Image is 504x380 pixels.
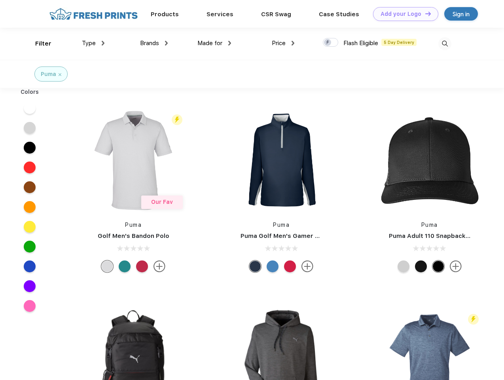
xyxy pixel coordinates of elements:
[284,260,296,272] div: Ski Patrol
[101,260,113,272] div: High Rise
[301,260,313,272] img: more.svg
[249,260,261,272] div: Navy Blazer
[172,114,182,125] img: flash_active_toggle.svg
[140,40,159,47] span: Brands
[438,37,451,50] img: desktop_search.svg
[47,7,140,21] img: fo%20logo%202.webp
[151,199,173,205] span: Our Fav
[125,222,142,228] a: Puma
[381,39,417,46] span: 5 Day Delivery
[15,88,45,96] div: Colors
[241,232,366,239] a: Puma Golf Men's Gamer Golf Quarter-Zip
[292,41,294,46] img: dropdown.png
[41,70,56,78] div: Puma
[425,11,431,16] img: DT
[415,260,427,272] div: Pma Blk with Pma Blk
[273,222,290,228] a: Puma
[35,39,51,48] div: Filter
[153,260,165,272] img: more.svg
[267,260,279,272] div: Bright Cobalt
[102,41,104,46] img: dropdown.png
[59,73,61,76] img: filter_cancel.svg
[468,314,479,325] img: flash_active_toggle.svg
[381,11,421,17] div: Add your Logo
[151,11,179,18] a: Products
[272,40,286,47] span: Price
[165,41,168,46] img: dropdown.png
[444,7,478,21] a: Sign in
[432,260,444,272] div: Pma Blk Pma Blk
[98,232,169,239] a: Golf Men's Bandon Polo
[421,222,438,228] a: Puma
[197,40,222,47] span: Made for
[81,108,186,213] img: func=resize&h=266
[207,11,233,18] a: Services
[229,108,334,213] img: func=resize&h=266
[343,40,378,47] span: Flash Eligible
[136,260,148,272] div: Ski Patrol
[398,260,409,272] div: Quarry Brt Whit
[261,11,291,18] a: CSR Swag
[453,9,470,19] div: Sign in
[228,41,231,46] img: dropdown.png
[377,108,482,213] img: func=resize&h=266
[82,40,96,47] span: Type
[119,260,131,272] div: Green Lagoon
[450,260,462,272] img: more.svg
